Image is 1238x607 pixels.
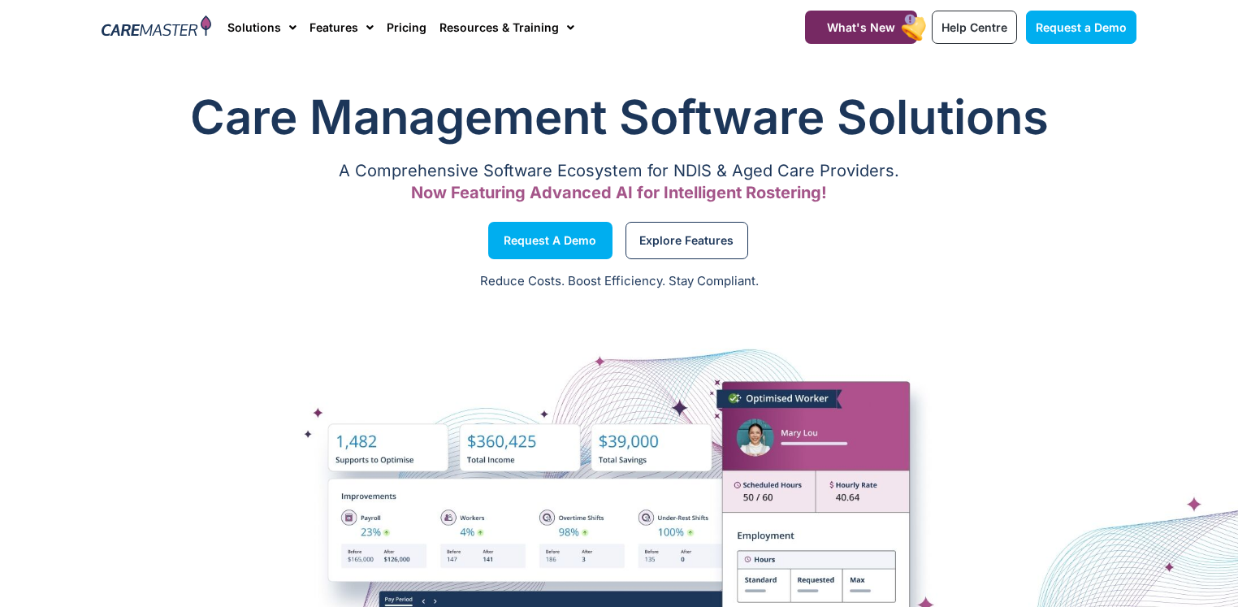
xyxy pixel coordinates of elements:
p: A Comprehensive Software Ecosystem for NDIS & Aged Care Providers. [102,166,1136,176]
a: Request a Demo [1026,11,1136,44]
span: What's New [827,20,895,34]
span: Explore Features [639,236,734,245]
a: Request a Demo [488,222,613,259]
span: Now Featuring Advanced AI for Intelligent Rostering! [411,183,827,202]
span: Help Centre [941,20,1007,34]
a: Help Centre [932,11,1017,44]
span: Request a Demo [504,236,596,245]
h1: Care Management Software Solutions [102,85,1136,150]
a: Explore Features [625,222,748,259]
p: Reduce Costs. Boost Efficiency. Stay Compliant. [10,272,1228,291]
span: Request a Demo [1036,20,1127,34]
a: What's New [805,11,917,44]
img: CareMaster Logo [102,15,211,40]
